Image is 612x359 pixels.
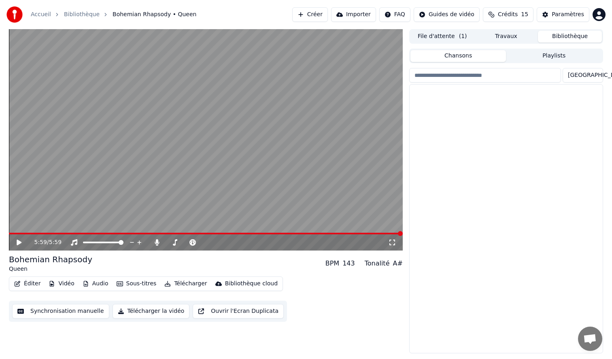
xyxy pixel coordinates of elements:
[537,7,589,22] button: Paramètres
[34,238,47,246] span: 5:59
[483,7,533,22] button: Crédits15
[113,304,190,319] button: Télécharger la vidéo
[34,238,54,246] div: /
[292,7,328,22] button: Créer
[325,259,339,268] div: BPM
[459,32,467,40] span: ( 1 )
[45,278,77,289] button: Vidéo
[6,6,23,23] img: youka
[538,31,602,42] button: Bibliothèque
[9,254,92,265] div: Bohemian Rhapsody
[113,278,160,289] button: Sous-titres
[225,280,278,288] div: Bibliothèque cloud
[49,238,62,246] span: 5:59
[474,31,538,42] button: Travaux
[79,278,112,289] button: Audio
[578,327,602,351] div: Ouvrir le chat
[331,7,376,22] button: Importer
[498,11,518,19] span: Crédits
[414,7,480,22] button: Guides de vidéo
[410,50,506,62] button: Chansons
[64,11,100,19] a: Bibliothèque
[12,304,109,319] button: Synchronisation manuelle
[410,31,474,42] button: File d'attente
[521,11,528,19] span: 15
[365,259,390,268] div: Tonalité
[11,278,44,289] button: Éditer
[113,11,196,19] span: Bohemian Rhapsody • Queen
[161,278,210,289] button: Télécharger
[506,50,602,62] button: Playlists
[393,259,402,268] div: A#
[552,11,584,19] div: Paramètres
[31,11,196,19] nav: breadcrumb
[193,304,284,319] button: Ouvrir l'Ecran Duplicata
[31,11,51,19] a: Accueil
[9,265,92,273] div: Queen
[379,7,410,22] button: FAQ
[342,259,355,268] div: 143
